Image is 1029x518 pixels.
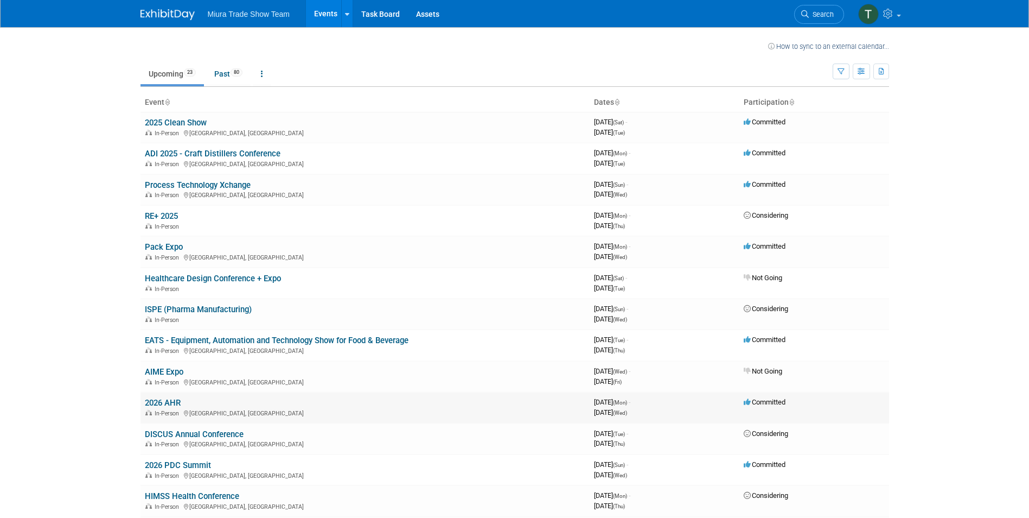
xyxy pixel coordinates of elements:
[629,242,630,250] span: -
[145,274,281,283] a: Healthcare Design Conference + Expo
[739,93,889,112] th: Participation
[594,211,630,219] span: [DATE]
[594,460,628,469] span: [DATE]
[155,161,182,168] span: In-Person
[594,118,627,126] span: [DATE]
[140,64,204,84] a: Upcoming23
[145,460,211,470] a: 2026 PDC Summit
[744,460,785,469] span: Committed
[145,410,152,415] img: In-Person Event
[594,242,630,250] span: [DATE]
[629,211,630,219] span: -
[155,410,182,417] span: In-Person
[613,286,625,292] span: (Tue)
[613,410,627,416] span: (Wed)
[613,317,627,323] span: (Wed)
[594,149,630,157] span: [DATE]
[145,252,585,261] div: [GEOGRAPHIC_DATA], [GEOGRAPHIC_DATA]
[145,242,183,252] a: Pack Expo
[594,377,622,386] span: [DATE]
[744,274,782,282] span: Not Going
[613,348,625,353] span: (Thu)
[629,367,630,375] span: -
[744,336,785,344] span: Committed
[625,118,627,126] span: -
[145,118,207,128] a: 2025 Clean Show
[145,223,152,229] img: In-Person Event
[594,252,627,261] span: [DATE]
[613,244,627,250] span: (Mon)
[594,159,625,167] span: [DATE]
[629,149,630,157] span: -
[145,379,152,384] img: In-Person Event
[594,439,625,447] span: [DATE]
[594,315,627,323] span: [DATE]
[613,379,622,385] span: (Fri)
[594,336,628,344] span: [DATE]
[145,128,585,137] div: [GEOGRAPHIC_DATA], [GEOGRAPHIC_DATA]
[145,149,280,159] a: ADI 2025 - Craft Distillers Conference
[208,10,290,18] span: Miura Trade Show Team
[155,503,182,510] span: In-Person
[155,348,182,355] span: In-Person
[145,286,152,291] img: In-Person Event
[744,429,788,438] span: Considering
[613,493,627,499] span: (Mon)
[145,398,181,408] a: 2026 AHR
[145,471,585,479] div: [GEOGRAPHIC_DATA], [GEOGRAPHIC_DATA]
[594,491,630,500] span: [DATE]
[594,346,625,354] span: [DATE]
[614,98,619,106] a: Sort by Start Date
[155,379,182,386] span: In-Person
[145,429,244,439] a: DISCUS Annual Conference
[155,130,182,137] span: In-Person
[744,211,788,219] span: Considering
[140,93,590,112] th: Event
[613,369,627,375] span: (Wed)
[744,242,785,250] span: Committed
[809,10,834,18] span: Search
[155,223,182,230] span: In-Person
[155,472,182,479] span: In-Person
[594,367,630,375] span: [DATE]
[768,42,889,50] a: How to sync to an external calendar...
[627,460,628,469] span: -
[594,128,625,136] span: [DATE]
[613,431,625,437] span: (Tue)
[145,130,152,135] img: In-Person Event
[629,491,630,500] span: -
[627,180,628,188] span: -
[145,441,152,446] img: In-Person Event
[627,305,628,313] span: -
[145,180,251,190] a: Process Technology Xchange
[613,503,625,509] span: (Thu)
[145,305,252,314] a: ISPE (Pharma Manufacturing)
[594,305,628,313] span: [DATE]
[594,180,628,188] span: [DATE]
[145,472,152,478] img: In-Person Event
[594,429,628,438] span: [DATE]
[145,408,585,417] div: [GEOGRAPHIC_DATA], [GEOGRAPHIC_DATA]
[613,472,627,478] span: (Wed)
[744,180,785,188] span: Committed
[594,502,625,510] span: [DATE]
[164,98,170,106] a: Sort by Event Name
[155,286,182,293] span: In-Person
[613,119,624,125] span: (Sat)
[231,68,242,77] span: 80
[145,161,152,166] img: In-Person Event
[155,441,182,448] span: In-Person
[613,400,627,406] span: (Mon)
[744,491,788,500] span: Considering
[145,346,585,355] div: [GEOGRAPHIC_DATA], [GEOGRAPHIC_DATA]
[145,367,183,377] a: AIME Expo
[629,398,630,406] span: -
[140,9,195,20] img: ExhibitDay
[613,182,625,188] span: (Sun)
[594,274,627,282] span: [DATE]
[590,93,739,112] th: Dates
[594,398,630,406] span: [DATE]
[744,149,785,157] span: Committed
[613,161,625,167] span: (Tue)
[145,491,239,501] a: HIMSS Health Conference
